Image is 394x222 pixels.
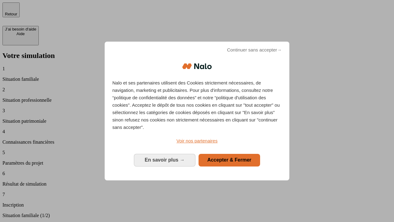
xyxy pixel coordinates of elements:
[145,157,185,162] span: En savoir plus →
[176,138,217,143] span: Voir nos partenaires
[182,57,212,76] img: Logo
[112,79,282,131] p: Nalo et ses partenaires utilisent des Cookies strictement nécessaires, de navigation, marketing e...
[227,46,282,54] span: Continuer sans accepter→
[112,137,282,145] a: Voir nos partenaires
[207,157,251,162] span: Accepter & Fermer
[134,154,195,166] button: En savoir plus: Configurer vos consentements
[199,154,260,166] button: Accepter & Fermer: Accepter notre traitement des données et fermer
[105,42,289,180] div: Bienvenue chez Nalo Gestion du consentement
